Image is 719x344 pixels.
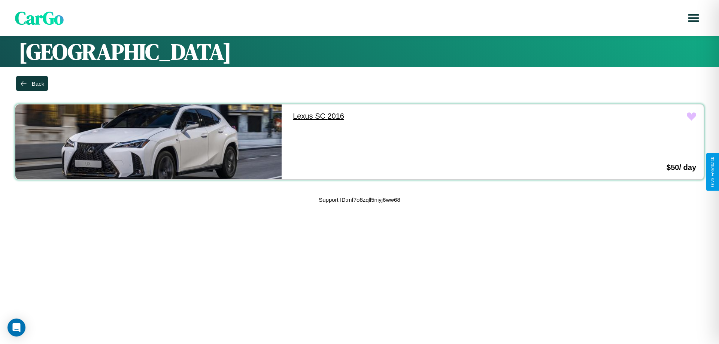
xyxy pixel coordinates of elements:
[19,36,700,67] h1: [GEOGRAPHIC_DATA]
[667,163,696,172] h3: $ 50 / day
[319,195,400,205] p: Support ID: mf7o8zqll5niyj6ww68
[15,6,64,30] span: CarGo
[16,76,48,91] button: Back
[285,104,552,128] a: Lexus SC 2016
[710,157,715,187] div: Give Feedback
[683,7,704,28] button: Open menu
[7,319,25,337] div: Open Intercom Messenger
[32,80,44,87] div: Back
